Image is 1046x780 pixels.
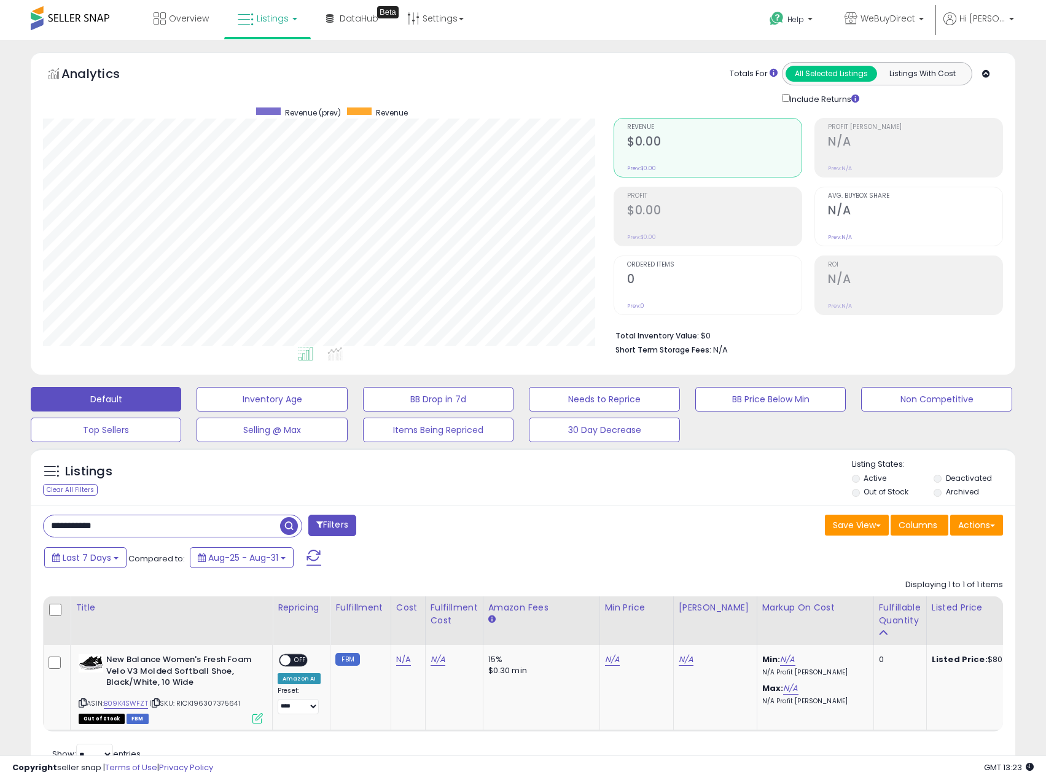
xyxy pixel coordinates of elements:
div: 0 [879,654,917,665]
span: Columns [899,519,937,531]
div: Displaying 1 to 1 of 1 items [905,579,1003,591]
span: ROI [828,262,1002,268]
span: 2025-09-8 13:23 GMT [984,762,1034,773]
span: Revenue [627,124,802,131]
button: Default [31,387,181,411]
span: | SKU: RICK196307375641 [150,698,240,708]
b: Min: [762,653,781,665]
div: Repricing [278,601,325,614]
div: Listed Price [932,601,1038,614]
h2: $0.00 [627,135,802,151]
span: Help [787,14,804,25]
small: Amazon Fees. [488,614,496,625]
small: Prev: N/A [828,165,852,172]
span: Show: entries [52,748,141,760]
li: $0 [615,327,994,342]
span: Ordered Items [627,262,802,268]
div: Fulfillment [335,601,385,614]
b: New Balance Women's Fresh Foam Velo V3 Molded Softball Shoe, Black/White, 10 Wide [106,654,256,692]
span: All listings that are currently out of stock and unavailable for purchase on Amazon [79,714,125,724]
button: Aug-25 - Aug-31 [190,547,294,568]
span: Compared to: [128,553,185,564]
b: Max: [762,682,784,694]
b: Listed Price: [932,653,988,665]
button: Actions [950,515,1003,536]
p: N/A Profit [PERSON_NAME] [762,668,864,677]
small: Prev: $0.00 [627,233,656,241]
small: Prev: 0 [627,302,644,310]
span: DataHub [340,12,378,25]
div: seller snap | | [12,762,213,774]
span: N/A [713,344,728,356]
label: Out of Stock [864,486,908,497]
button: Last 7 Days [44,547,127,568]
button: Items Being Repriced [363,418,513,442]
a: Help [760,2,825,40]
h2: N/A [828,203,1002,220]
h5: Listings [65,463,112,480]
div: Min Price [605,601,668,614]
div: Amazon AI [278,673,321,684]
div: [PERSON_NAME] [679,601,752,614]
button: Needs to Reprice [529,387,679,411]
button: Save View [825,515,889,536]
small: Prev: N/A [828,302,852,310]
img: 31fb64nmfnL._SL40_.jpg [79,654,103,673]
a: N/A [431,653,445,666]
button: BB Drop in 7d [363,387,513,411]
b: Total Inventory Value: [615,330,699,341]
div: ASIN: [79,654,263,722]
div: Preset: [278,687,321,714]
h2: N/A [828,135,1002,151]
div: $80.99 [932,654,1034,665]
div: $0.30 min [488,665,590,676]
strong: Copyright [12,762,57,773]
span: FBM [127,714,149,724]
label: Archived [946,486,979,497]
button: BB Price Below Min [695,387,846,411]
div: Clear All Filters [43,484,98,496]
button: Columns [891,515,948,536]
button: Non Competitive [861,387,1012,411]
button: Inventory Age [197,387,347,411]
div: Totals For [730,68,778,80]
a: Hi [PERSON_NAME] [943,12,1014,40]
small: FBM [335,653,359,666]
span: Profit [PERSON_NAME] [828,124,1002,131]
label: Active [864,473,886,483]
span: Avg. Buybox Share [828,193,1002,200]
span: Revenue [376,107,408,118]
b: Short Term Storage Fees: [615,345,711,355]
span: Aug-25 - Aug-31 [208,552,278,564]
small: Prev: $0.00 [627,165,656,172]
div: Include Returns [773,92,874,106]
button: Listings With Cost [876,66,968,82]
button: Selling @ Max [197,418,347,442]
a: N/A [679,653,693,666]
span: Listings [257,12,289,25]
span: Overview [169,12,209,25]
div: Fulfillable Quantity [879,601,921,627]
h2: 0 [627,272,802,289]
h5: Analytics [61,65,144,85]
a: Privacy Policy [159,762,213,773]
div: Amazon Fees [488,601,595,614]
span: Revenue (prev) [285,107,341,118]
small: Prev: N/A [828,233,852,241]
p: N/A Profit [PERSON_NAME] [762,697,864,706]
a: N/A [780,653,795,666]
div: Tooltip anchor [377,6,399,18]
span: Hi [PERSON_NAME] [959,12,1005,25]
button: 30 Day Decrease [529,418,679,442]
button: All Selected Listings [786,66,877,82]
div: Fulfillment Cost [431,601,478,627]
a: N/A [396,653,411,666]
a: N/A [605,653,620,666]
button: Top Sellers [31,418,181,442]
h2: N/A [828,272,1002,289]
div: Markup on Cost [762,601,868,614]
button: Filters [308,515,356,536]
a: B09K4SWFZT [104,698,148,709]
h2: $0.00 [627,203,802,220]
span: Last 7 Days [63,552,111,564]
